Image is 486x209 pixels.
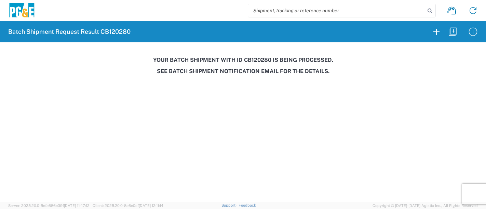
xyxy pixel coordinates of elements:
img: pge [8,3,36,19]
span: [DATE] 12:11:14 [139,204,163,208]
span: [DATE] 11:47:12 [64,204,90,208]
span: Server: 2025.20.0-5efa686e39f [8,204,90,208]
h3: See Batch Shipment Notification email for the details. [5,68,481,74]
input: Shipment, tracking or reference number [248,4,425,17]
a: Support [221,203,239,207]
span: Copyright © [DATE]-[DATE] Agistix Inc., All Rights Reserved [373,203,478,209]
h2: Batch Shipment Request Result CB120280 [8,28,131,36]
h3: Your batch shipment with id CB120280 is being processed. [5,57,481,63]
a: Feedback [239,203,256,207]
span: Client: 2025.20.0-8c6e0cf [93,204,163,208]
